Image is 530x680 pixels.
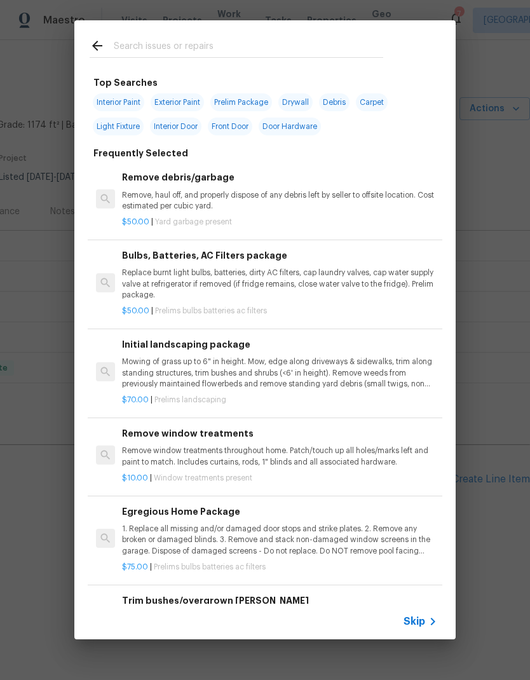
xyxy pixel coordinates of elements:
[122,594,437,608] h6: Trim bushes/overgrown [PERSON_NAME]
[122,170,437,184] h6: Remove debris/garbage
[93,76,158,90] h6: Top Searches
[154,563,266,571] span: Prelims bulbs batteries ac filters
[122,357,437,389] p: Mowing of grass up to 6" in height. Mow, edge along driveways & sidewalks, trim along standing st...
[114,38,383,57] input: Search issues or repairs
[122,217,437,228] p: |
[151,93,204,111] span: Exterior Paint
[93,146,188,160] h6: Frequently Selected
[122,473,437,484] p: |
[93,93,144,111] span: Interior Paint
[122,190,437,212] p: Remove, haul off, and properly dispose of any debris left by seller to offsite location. Cost est...
[210,93,272,111] span: Prelim Package
[122,395,437,405] p: |
[122,524,437,556] p: 1. Replace all missing and/or damaged door stops and strike plates. 2. Remove any broken or damag...
[150,118,201,135] span: Interior Door
[319,93,350,111] span: Debris
[122,306,437,316] p: |
[259,118,321,135] span: Door Hardware
[155,218,232,226] span: Yard garbage present
[122,268,437,300] p: Replace burnt light bulbs, batteries, dirty AC filters, cap laundry valves, cap water supply valv...
[122,474,148,482] span: $10.00
[356,93,388,111] span: Carpet
[278,93,313,111] span: Drywall
[122,218,149,226] span: $50.00
[122,426,437,440] h6: Remove window treatments
[154,474,252,482] span: Window treatments present
[404,615,425,628] span: Skip
[155,307,267,315] span: Prelims bulbs batteries ac filters
[122,248,437,262] h6: Bulbs, Batteries, AC Filters package
[122,562,437,573] p: |
[154,396,226,404] span: Prelims landscaping
[122,563,148,571] span: $75.00
[208,118,252,135] span: Front Door
[122,337,437,351] h6: Initial landscaping package
[122,505,437,519] h6: Egregious Home Package
[122,445,437,467] p: Remove window treatments throughout home. Patch/touch up all holes/marks left and paint to match....
[93,118,144,135] span: Light Fixture
[122,307,149,315] span: $50.00
[122,396,149,404] span: $70.00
